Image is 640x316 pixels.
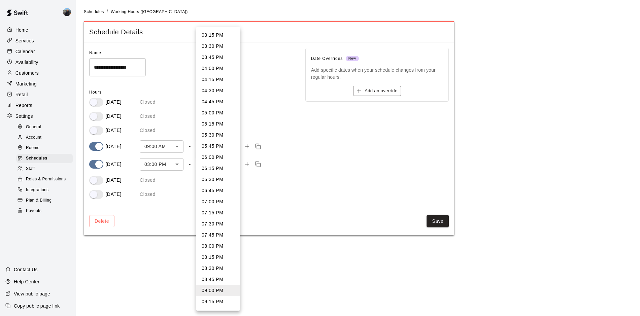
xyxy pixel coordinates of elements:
li: 06:15 PM [196,163,240,174]
li: 03:15 PM [196,30,240,41]
li: 04:45 PM [196,96,240,107]
li: 08:15 PM [196,252,240,263]
li: 07:30 PM [196,218,240,230]
li: 06:00 PM [196,152,240,163]
li: 03:45 PM [196,52,240,63]
li: 09:15 PM [196,296,240,307]
li: 09:00 PM [196,285,240,296]
li: 05:00 PM [196,107,240,118]
li: 03:30 PM [196,41,240,52]
li: 08:00 PM [196,241,240,252]
li: 04:15 PM [196,74,240,85]
li: 06:30 PM [196,174,240,185]
li: 07:15 PM [196,207,240,218]
li: 08:45 PM [196,274,240,285]
li: 07:00 PM [196,196,240,207]
li: 04:30 PM [196,85,240,96]
li: 05:45 PM [196,141,240,152]
li: 05:30 PM [196,130,240,141]
li: 07:45 PM [196,230,240,241]
li: 04:00 PM [196,63,240,74]
li: 08:30 PM [196,263,240,274]
li: 05:15 PM [196,118,240,130]
li: 06:45 PM [196,185,240,196]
